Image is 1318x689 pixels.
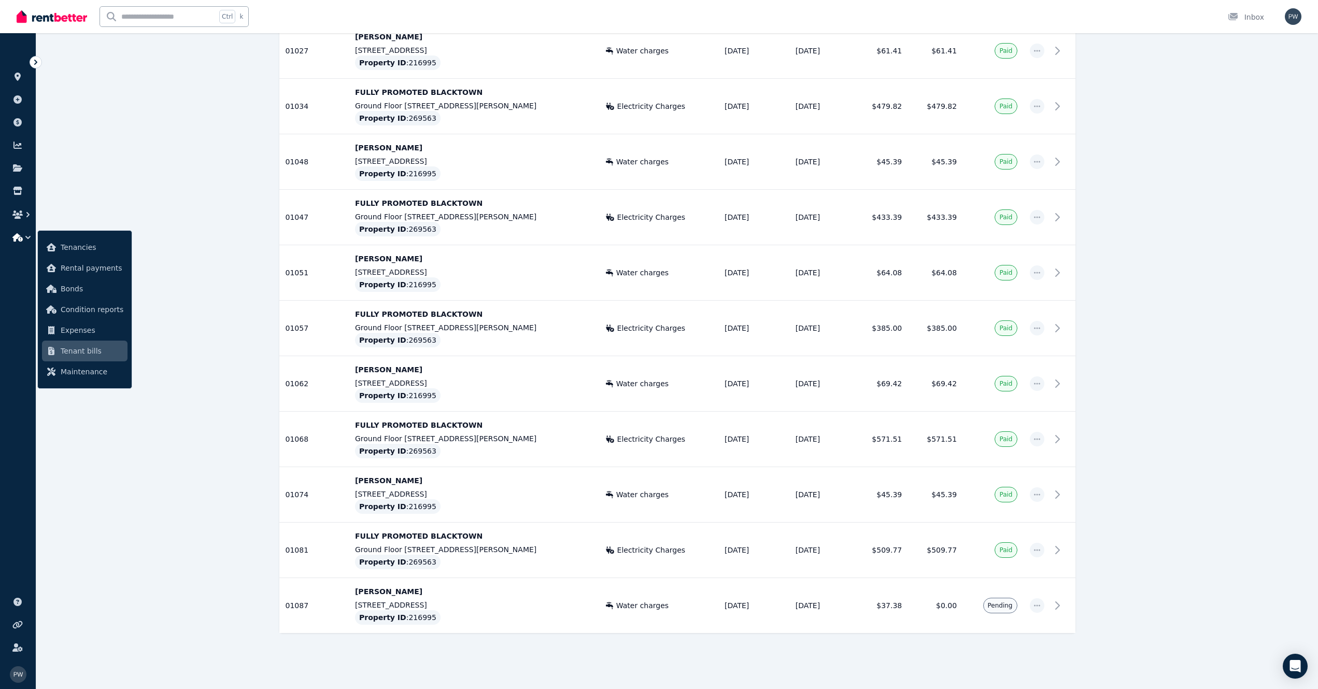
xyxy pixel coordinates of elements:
[355,388,441,403] div: : 216995
[355,101,593,111] p: Ground Floor [STREET_ADDRESS][PERSON_NAME]
[617,434,686,444] span: Electricity Charges
[61,303,123,316] span: Condition reports
[789,356,854,412] td: [DATE]
[355,309,593,319] p: FULLY PROMOTED BLACKTOWN
[853,356,908,412] td: $69.42
[999,47,1012,55] span: Paid
[286,546,309,554] span: 01081
[617,545,686,555] span: Electricity Charges
[286,379,309,388] span: 01062
[355,499,441,514] div: : 216995
[355,444,441,458] div: : 269563
[359,279,406,290] span: Property ID
[359,446,406,456] span: Property ID
[359,224,406,234] span: Property ID
[617,323,686,333] span: Electricity Charges
[61,283,123,295] span: Bonds
[789,79,854,134] td: [DATE]
[789,23,854,79] td: [DATE]
[355,433,593,444] p: Ground Floor [STREET_ADDRESS][PERSON_NAME]
[42,320,127,341] a: Expenses
[42,341,127,361] a: Tenant bills
[42,237,127,258] a: Tenancies
[718,523,789,578] td: [DATE]
[355,378,593,388] p: [STREET_ADDRESS]
[908,412,963,467] td: $571.51
[359,168,406,179] span: Property ID
[616,600,669,611] span: Water charges
[853,190,908,245] td: $433.39
[718,190,789,245] td: [DATE]
[908,245,963,301] td: $64.08
[355,333,441,347] div: : 269563
[355,156,593,166] p: [STREET_ADDRESS]
[42,258,127,278] a: Rental payments
[355,586,593,597] p: [PERSON_NAME]
[61,324,123,336] span: Expenses
[61,345,123,357] span: Tenant bills
[359,335,406,345] span: Property ID
[1283,654,1308,679] div: Open Intercom Messenger
[616,46,669,56] span: Water charges
[355,111,441,125] div: : 269563
[355,555,441,569] div: : 269563
[718,356,789,412] td: [DATE]
[617,101,686,111] span: Electricity Charges
[789,301,854,356] td: [DATE]
[789,467,854,523] td: [DATE]
[999,324,1012,332] span: Paid
[853,23,908,79] td: $61.41
[908,190,963,245] td: $433.39
[908,301,963,356] td: $385.00
[853,134,908,190] td: $45.39
[359,58,406,68] span: Property ID
[1228,12,1264,22] div: Inbox
[355,364,593,375] p: [PERSON_NAME]
[908,467,963,523] td: $45.39
[286,158,309,166] span: 01048
[853,578,908,634] td: $37.38
[286,435,309,443] span: 01068
[286,324,309,332] span: 01057
[999,158,1012,166] span: Paid
[853,245,908,301] td: $64.08
[355,475,593,486] p: [PERSON_NAME]
[219,10,235,23] span: Ctrl
[616,268,669,278] span: Water charges
[355,32,593,42] p: [PERSON_NAME]
[718,134,789,190] td: [DATE]
[359,113,406,123] span: Property ID
[286,490,309,499] span: 01074
[355,277,441,292] div: : 216995
[908,523,963,578] td: $509.77
[355,267,593,277] p: [STREET_ADDRESS]
[355,166,441,181] div: : 216995
[355,198,593,208] p: FULLY PROMOTED BLACKTOWN
[61,262,123,274] span: Rental payments
[617,212,686,222] span: Electricity Charges
[355,322,593,333] p: Ground Floor [STREET_ADDRESS][PERSON_NAME]
[286,269,309,277] span: 01051
[286,47,309,55] span: 01027
[789,190,854,245] td: [DATE]
[10,666,26,683] img: PAUL WEIR
[355,45,593,55] p: [STREET_ADDRESS]
[1285,8,1301,25] img: PAUL WEIR
[718,467,789,523] td: [DATE]
[853,301,908,356] td: $385.00
[908,578,963,634] td: $0.00
[286,102,309,110] span: 01034
[355,544,593,555] p: Ground Floor [STREET_ADDRESS][PERSON_NAME]
[355,222,441,236] div: : 269563
[999,490,1012,499] span: Paid
[61,365,123,378] span: Maintenance
[908,23,963,79] td: $61.41
[853,412,908,467] td: $571.51
[42,299,127,320] a: Condition reports
[61,241,123,254] span: Tenancies
[286,601,309,610] span: 01087
[789,523,854,578] td: [DATE]
[999,102,1012,110] span: Paid
[988,601,1013,610] span: Pending
[999,379,1012,388] span: Paid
